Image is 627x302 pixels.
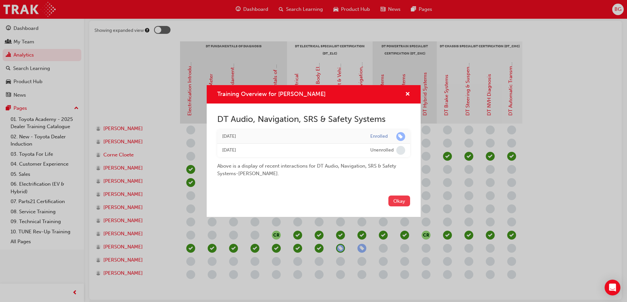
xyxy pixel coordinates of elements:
[370,133,388,140] div: Enrolled
[370,147,394,153] div: Unenrolled
[605,280,620,295] div: Open Intercom Messenger
[405,92,410,98] span: cross-icon
[222,133,360,140] div: Thu May 01 2025 12:59:51 GMT+1000 (Australian Eastern Standard Time)
[396,132,405,141] span: learningRecordVerb_ENROLL-icon
[217,157,410,177] div: Above is a display of recent interactions for DT Audio, Navigation, SRS & Safety Systems - [PERSO...
[222,147,360,154] div: Tue Apr 01 2025 09:00:06 GMT+1000 (Australian Eastern Standard Time)
[217,90,326,98] span: Training Overview for [PERSON_NAME]
[405,90,410,99] button: cross-icon
[217,114,410,125] h2: DT Audio, Navigation, SRS & Safety Systems
[396,146,405,155] span: learningRecordVerb_NONE-icon
[388,196,410,206] button: Okay
[207,85,421,217] div: Training Overview for Luke Ritchings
